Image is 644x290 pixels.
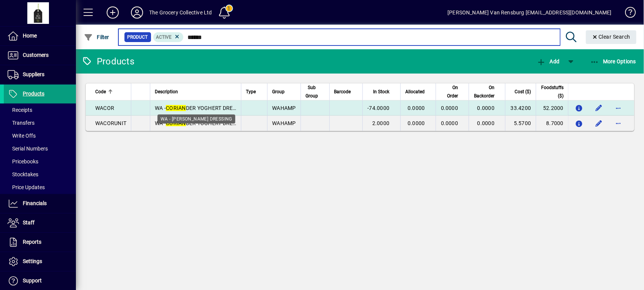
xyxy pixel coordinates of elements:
span: Customers [23,52,49,58]
a: Staff [4,213,76,232]
div: Group [272,88,296,96]
a: Pricebooks [4,155,76,168]
div: On Backorder [474,83,501,100]
button: Filter [82,30,111,44]
button: More options [613,102,625,114]
button: Add [535,55,561,68]
button: Profile [125,6,149,19]
span: Home [23,33,37,39]
div: WA - [PERSON_NAME] DRESSING [157,114,235,124]
a: Serial Numbers [4,142,76,155]
span: WACORUNIT [95,120,126,126]
button: Edit [593,117,605,129]
span: Allocated [406,88,425,96]
span: Write Offs [8,133,36,139]
span: On Order [441,83,458,100]
div: On Order [441,83,465,100]
span: Type [246,88,256,96]
span: Financials [23,200,47,206]
a: Price Updates [4,181,76,194]
span: Stocktakes [8,171,38,177]
span: Active [156,34,172,40]
span: In Stock [373,88,390,96]
span: Pricebooks [8,158,38,165]
button: Clear [586,30,637,44]
span: 0.0000 [477,105,495,111]
span: Receipts [8,107,32,113]
td: 8.7000 [536,116,568,131]
span: Sub Group [305,83,318,100]
span: 0.0000 [408,120,425,126]
a: Reports [4,233,76,252]
span: Suppliers [23,71,44,77]
a: Settings [4,252,76,271]
span: Serial Numbers [8,146,48,152]
div: Products [82,55,134,67]
span: WACOR [95,105,114,111]
span: Reports [23,239,41,245]
span: Description [155,88,178,96]
span: -74.0000 [368,105,390,111]
span: Filter [84,34,109,40]
a: Knowledge Base [619,2,635,26]
div: Type [246,88,263,96]
span: Settings [23,258,42,264]
div: The Grocery Collective Ltd [149,6,212,19]
span: 0.0000 [441,120,458,126]
span: Transfers [8,120,35,126]
span: Group [272,88,285,96]
mat-chip: Activation Status: Active [153,32,184,42]
a: Suppliers [4,65,76,84]
button: Add [101,6,125,19]
div: Sub Group [305,83,325,100]
a: Receipts [4,103,76,116]
a: Transfers [4,116,76,129]
span: Foodstuffs ($) [541,83,564,100]
a: Write Offs [4,129,76,142]
span: Clear Search [592,34,631,40]
div: Description [155,88,236,96]
span: Price Updates [8,184,45,190]
a: Home [4,27,76,45]
span: 0.0000 [441,105,458,111]
span: More Options [590,58,636,64]
span: Product [128,33,148,41]
td: 5.5700 [505,116,535,131]
div: Barcode [334,88,358,96]
td: 33.4200 [505,100,535,116]
a: Customers [4,46,76,65]
a: Financials [4,194,76,213]
span: Staff [23,219,35,226]
span: WA - DER YOGHERT DRESSING UNIT [155,120,262,126]
td: 52.2000 [536,100,568,116]
button: Edit [593,102,605,114]
span: 2.0000 [372,120,390,126]
span: Code [95,88,106,96]
em: CORIAN [166,105,186,111]
button: More Options [588,55,638,68]
span: WAHAMP [272,105,296,111]
div: Code [95,88,126,96]
span: Products [23,91,44,97]
span: On Backorder [474,83,494,100]
span: Barcode [334,88,351,96]
span: 0.0000 [477,120,495,126]
span: Cost ($) [515,88,531,96]
a: Stocktakes [4,168,76,181]
div: In Stock [367,88,397,96]
button: More options [613,117,625,129]
span: 0.0000 [408,105,425,111]
div: [PERSON_NAME] Van Rensburg [EMAIL_ADDRESS][DOMAIN_NAME] [447,6,612,19]
div: Allocated [405,88,432,96]
span: WAHAMP [272,120,296,126]
span: Add [537,58,559,64]
span: Support [23,277,42,284]
span: WA - DER YOGHERT DRESSING [155,105,249,111]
